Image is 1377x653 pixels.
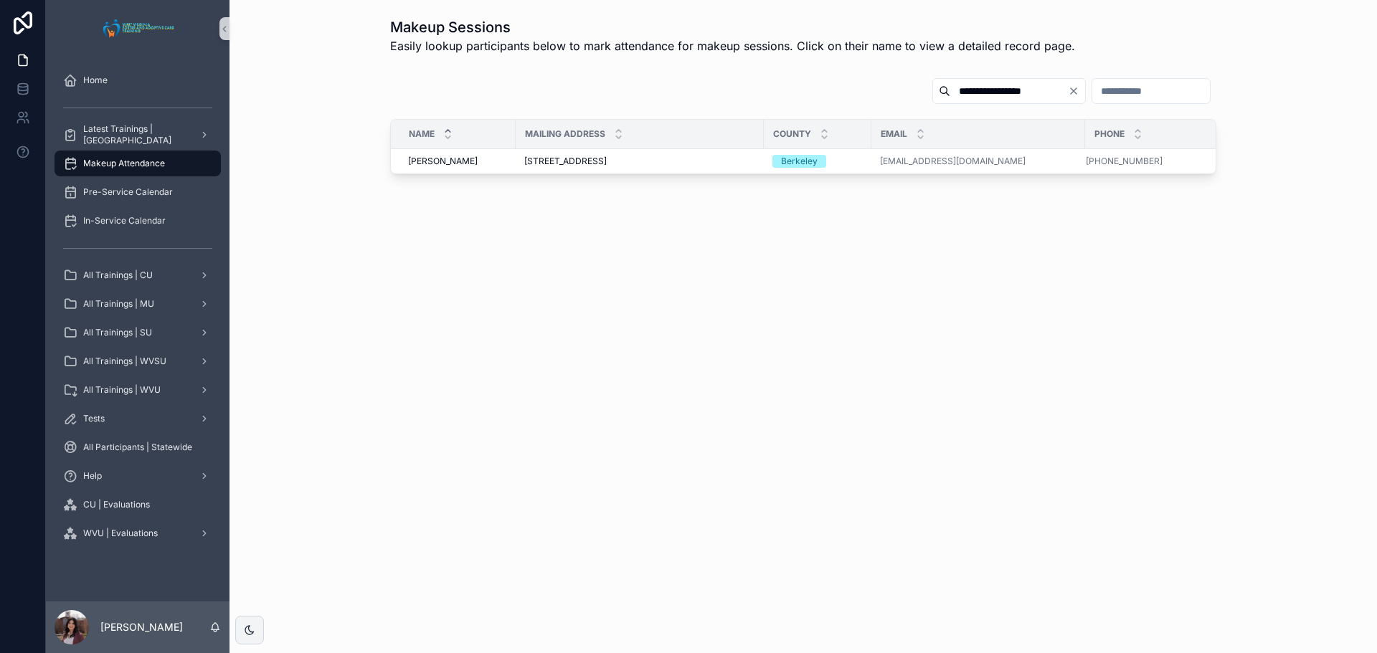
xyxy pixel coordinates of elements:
[525,128,605,140] span: Mailing Address
[83,470,102,482] span: Help
[524,156,755,167] a: [STREET_ADDRESS]
[46,57,229,565] div: scrollable content
[83,356,166,367] span: All Trainings | WVSU
[55,463,221,489] a: Help
[83,75,108,86] span: Home
[83,298,154,310] span: All Trainings | MU
[55,520,221,546] a: WVU | Evaluations
[83,158,165,169] span: Makeup Attendance
[1068,85,1085,97] button: Clear
[83,499,150,510] span: CU | Evaluations
[83,123,188,146] span: Latest Trainings | [GEOGRAPHIC_DATA]
[55,320,221,345] a: All Trainings | SU
[83,413,105,424] span: Tests
[83,442,192,453] span: All Participants | Statewide
[772,155,863,168] a: Berkeley
[773,128,811,140] span: County
[1086,156,1163,167] a: [PHONE_NUMBER]
[880,156,1076,167] a: [EMAIL_ADDRESS][DOMAIN_NAME]
[55,179,221,205] a: Pre-Service Calendar
[55,434,221,460] a: All Participants | Statewide
[55,492,221,518] a: CU | Evaluations
[390,37,1075,54] span: Easily lookup participants below to mark attendance for makeup sessions. Click on their name to v...
[55,406,221,432] a: Tests
[781,155,818,168] div: Berkeley
[55,348,221,374] a: All Trainings | WVSU
[55,67,221,93] a: Home
[83,384,161,396] span: All Trainings | WVU
[408,156,507,167] a: [PERSON_NAME]
[83,327,152,338] span: All Trainings | SU
[409,128,435,140] span: Name
[524,156,607,167] span: [STREET_ADDRESS]
[880,156,1026,167] a: [EMAIL_ADDRESS][DOMAIN_NAME]
[881,128,907,140] span: Email
[100,620,183,634] p: [PERSON_NAME]
[55,262,221,288] a: All Trainings | CU
[55,122,221,148] a: Latest Trainings | [GEOGRAPHIC_DATA]
[408,156,478,167] span: [PERSON_NAME]
[83,215,166,227] span: In-Service Calendar
[390,17,1075,37] h1: Makeup Sessions
[55,151,221,176] a: Makeup Attendance
[99,17,177,40] img: App logo
[1094,128,1125,140] span: Phone
[55,377,221,403] a: All Trainings | WVU
[55,208,221,234] a: In-Service Calendar
[83,528,158,539] span: WVU | Evaluations
[1086,156,1200,167] a: [PHONE_NUMBER]
[55,291,221,317] a: All Trainings | MU
[83,186,173,198] span: Pre-Service Calendar
[83,270,153,281] span: All Trainings | CU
